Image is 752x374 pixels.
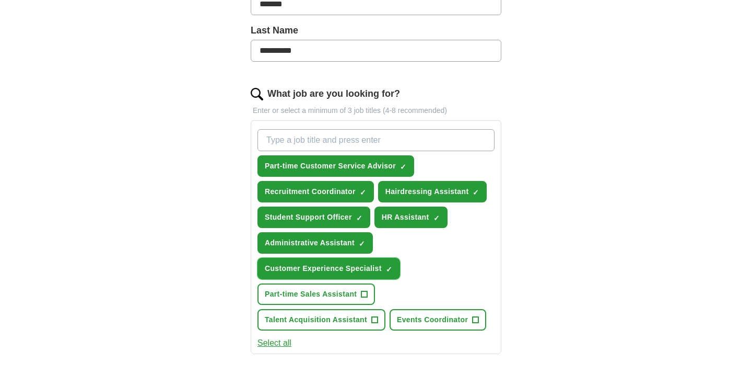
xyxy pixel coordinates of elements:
button: Administrative Assistant✓ [257,232,373,254]
button: Part-time Customer Service Advisor✓ [257,155,414,177]
label: Last Name [251,24,501,38]
button: Select all [257,337,291,349]
button: Events Coordinator [390,309,486,331]
span: Part-time Customer Service Advisor [265,161,396,172]
span: Hairdressing Assistant [385,186,469,197]
span: HR Assistant [382,212,429,223]
span: Administrative Assistant [265,237,355,248]
span: ✓ [433,214,440,222]
button: HR Assistant✓ [374,207,448,228]
p: Enter or select a minimum of 3 job titles (4-8 recommended) [251,105,501,116]
span: Customer Experience Specialist [265,263,382,274]
span: ✓ [360,188,366,197]
span: ✓ [359,240,365,248]
span: ✓ [356,214,362,222]
span: Student Support Officer [265,212,352,223]
span: Recruitment Coordinator [265,186,356,197]
span: Talent Acquisition Assistant [265,314,367,325]
span: ✓ [400,163,406,171]
label: What job are you looking for? [267,87,400,101]
span: Events Coordinator [397,314,468,325]
button: Part-time Sales Assistant [257,284,375,305]
span: Part-time Sales Assistant [265,289,357,300]
img: search.png [251,88,263,100]
button: Recruitment Coordinator✓ [257,181,374,202]
button: Talent Acquisition Assistant [257,309,385,331]
span: ✓ [386,265,392,274]
span: ✓ [473,188,479,197]
button: Student Support Officer✓ [257,207,370,228]
button: Customer Experience Specialist✓ [257,258,400,279]
button: Hairdressing Assistant✓ [378,181,487,202]
input: Type a job title and press enter [257,129,495,151]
